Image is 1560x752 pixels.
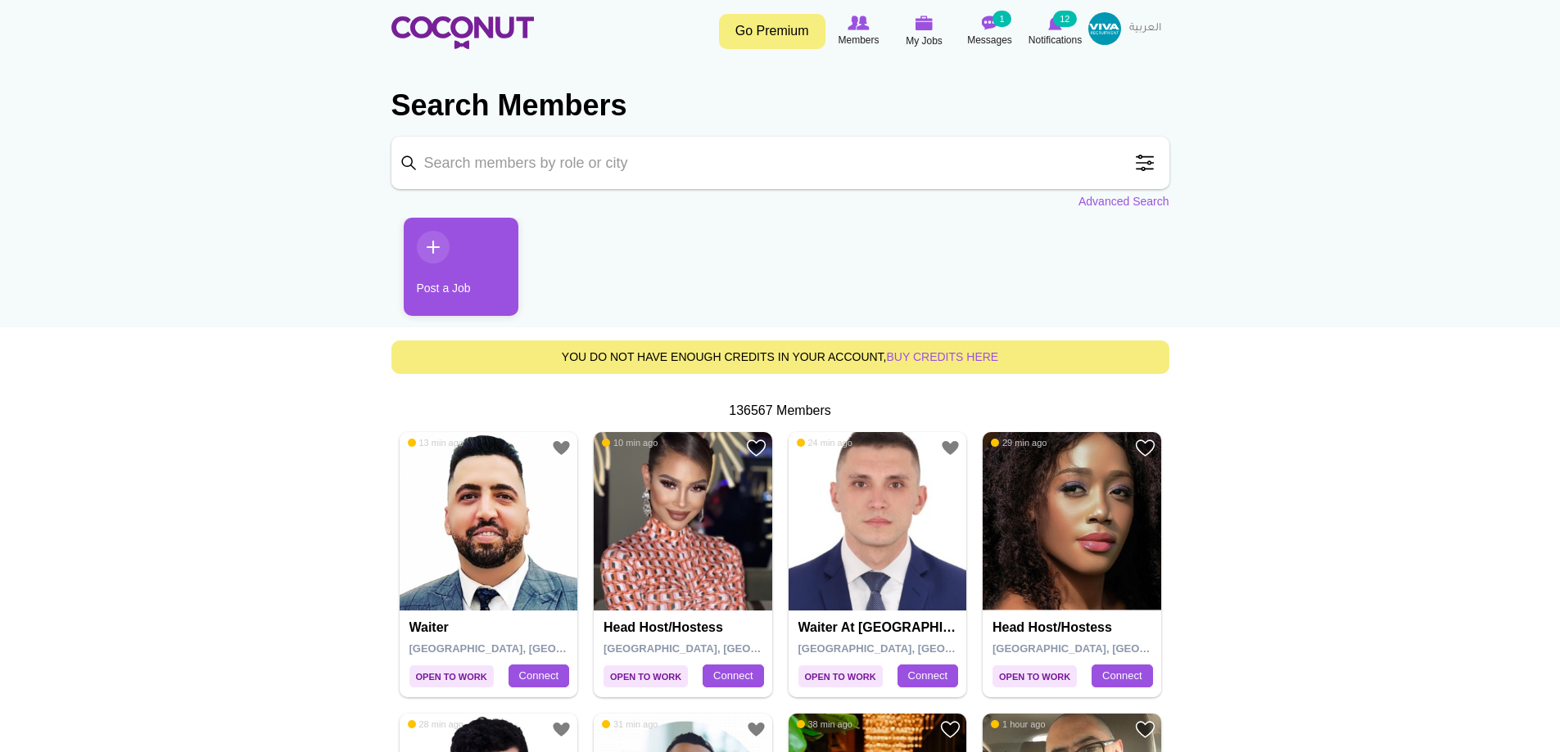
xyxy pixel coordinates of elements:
[798,665,883,687] span: Open to Work
[604,620,766,635] h4: Head Host/Hostess
[797,718,852,730] span: 38 min ago
[409,620,572,635] h4: Waiter
[906,33,943,49] span: My Jobs
[967,32,1012,48] span: Messages
[1121,12,1169,45] a: العربية
[509,664,569,687] a: Connect
[391,16,534,49] img: Home
[1092,664,1152,687] a: Connect
[993,642,1226,655] span: [GEOGRAPHIC_DATA], [GEOGRAPHIC_DATA]
[993,620,1155,635] h4: Head Host/Hostess
[405,351,1156,363] h5: You do not have enough credits in your account,
[887,350,999,363] a: buy credits here
[1135,438,1155,458] a: Add to Favourites
[1053,11,1076,27] small: 12
[1135,719,1155,740] a: Add to Favourites
[404,218,518,316] a: Post a Job
[826,12,892,50] a: Browse Members Members
[602,437,658,448] span: 10 min ago
[916,16,934,30] img: My Jobs
[408,718,463,730] span: 28 min ago
[957,12,1023,50] a: Messages Messages 1
[940,438,961,458] a: Add to Favourites
[898,664,958,687] a: Connect
[391,137,1169,189] input: Search members by role or city
[602,718,658,730] span: 31 min ago
[746,438,766,458] a: Add to Favourites
[551,438,572,458] a: Add to Favourites
[604,642,837,655] span: [GEOGRAPHIC_DATA], [GEOGRAPHIC_DATA]
[409,665,494,687] span: Open to Work
[993,665,1077,687] span: Open to Work
[719,14,825,49] a: Go Premium
[993,11,1011,27] small: 1
[1048,16,1062,30] img: Notifications
[604,665,688,687] span: Open to Work
[940,719,961,740] a: Add to Favourites
[982,16,998,30] img: Messages
[391,218,506,328] li: 1 / 1
[1078,193,1169,209] a: Advanced Search
[798,620,961,635] h4: Waiter at [GEOGRAPHIC_DATA]
[838,32,879,48] span: Members
[892,12,957,51] a: My Jobs My Jobs
[746,719,766,740] a: Add to Favourites
[797,437,852,448] span: 24 min ago
[991,437,1047,448] span: 29 min ago
[798,642,1032,655] span: [GEOGRAPHIC_DATA], [GEOGRAPHIC_DATA]
[551,719,572,740] a: Add to Favourites
[1023,12,1088,50] a: Notifications Notifications 12
[991,718,1046,730] span: 1 hour ago
[703,664,763,687] a: Connect
[848,16,869,30] img: Browse Members
[391,402,1169,421] div: 136567 Members
[409,642,643,655] span: [GEOGRAPHIC_DATA], [GEOGRAPHIC_DATA]
[1029,32,1082,48] span: Notifications
[391,86,1169,125] h2: Search Members
[408,437,463,448] span: 13 min ago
